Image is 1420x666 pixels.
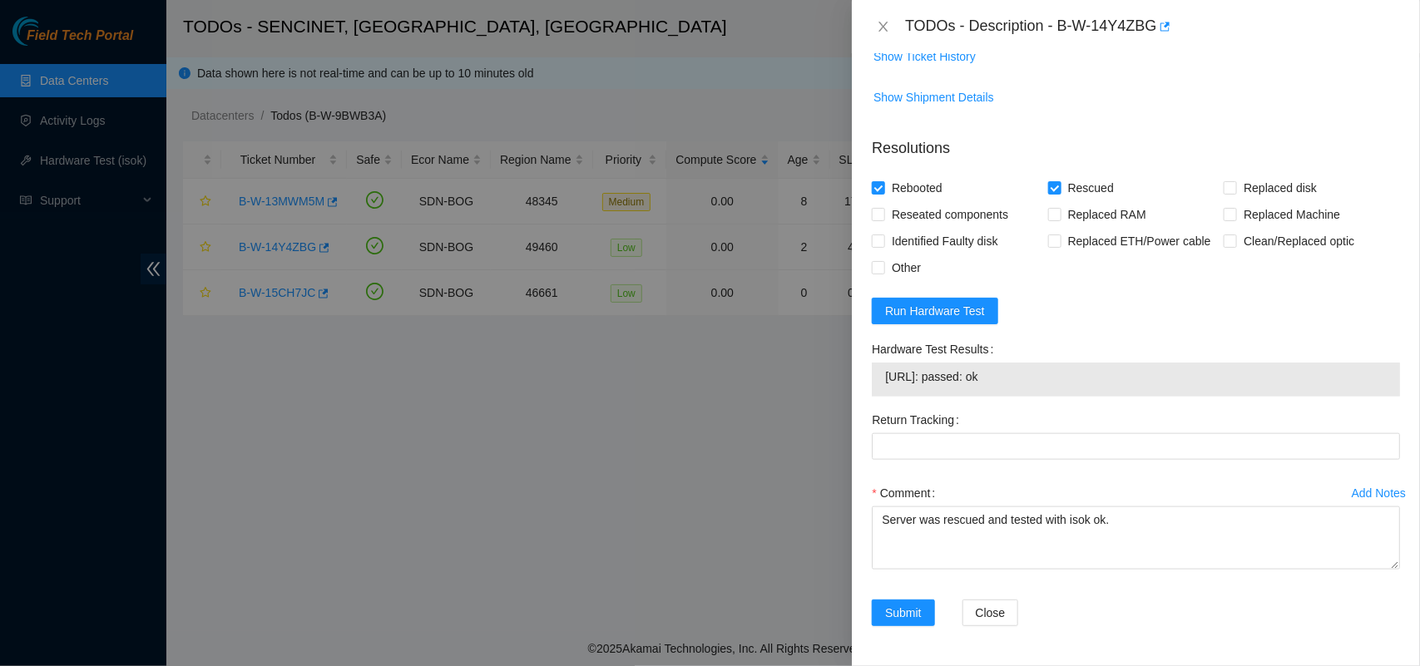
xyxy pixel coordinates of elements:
[885,228,1005,254] span: Identified Faulty disk
[1061,175,1121,201] span: Rescued
[885,302,985,320] span: Run Hardware Test
[872,336,1000,363] label: Hardware Test Results
[962,599,1019,626] button: Close
[872,599,935,626] button: Submit
[872,480,942,506] label: Comment
[872,407,966,433] label: Return Tracking
[873,43,977,70] button: Show Ticket History
[905,13,1400,40] div: TODOs - Description - B-W-14Y4ZBG
[872,19,895,35] button: Close
[872,298,998,324] button: Run Hardware Test
[885,201,1015,228] span: Reseated components
[1061,228,1218,254] span: Replaced ETH/Power cable
[873,47,976,66] span: Show Ticket History
[877,20,890,33] span: close
[872,506,1400,570] textarea: Comment
[872,124,1400,160] p: Resolutions
[885,254,928,281] span: Other
[1061,201,1153,228] span: Replaced RAM
[885,175,949,201] span: Rebooted
[1352,487,1406,499] div: Add Notes
[873,84,995,111] button: Show Shipment Details
[885,368,1387,386] span: [URL]: passed: ok
[1237,175,1324,201] span: Replaced disk
[885,604,922,622] span: Submit
[1351,480,1407,506] button: Add Notes
[1237,228,1361,254] span: Clean/Replaced optic
[872,433,1400,460] input: Return Tracking
[1237,201,1347,228] span: Replaced Machine
[976,604,1006,622] span: Close
[873,88,994,106] span: Show Shipment Details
